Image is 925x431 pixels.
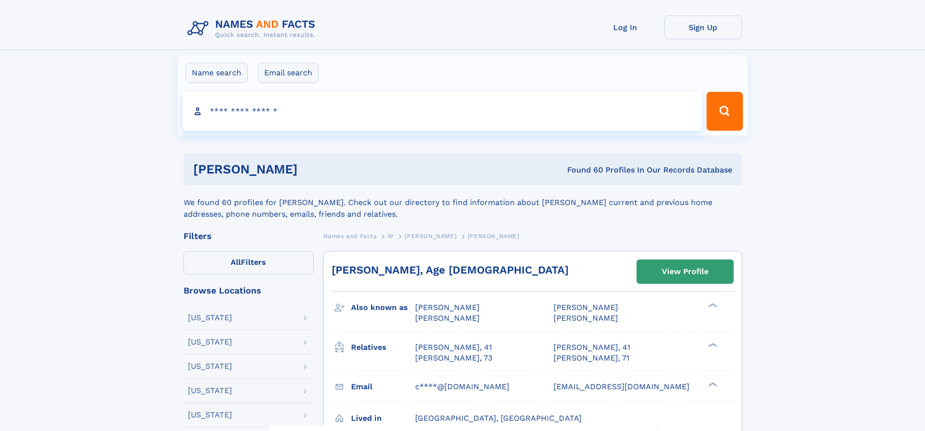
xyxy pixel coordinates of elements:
div: [US_STATE] [188,411,232,419]
h3: Also known as [351,299,415,316]
a: [PERSON_NAME], 41 [415,342,492,353]
span: [PERSON_NAME] [415,313,480,323]
a: W [387,230,394,242]
span: [PERSON_NAME] [468,233,520,240]
a: Log In [587,16,664,39]
div: ❯ [706,302,718,309]
h3: Lived in [351,410,415,427]
div: ❯ [706,342,718,348]
span: [EMAIL_ADDRESS][DOMAIN_NAME] [554,382,690,391]
div: ❯ [706,381,718,387]
label: Filters [184,251,314,275]
a: [PERSON_NAME], 71 [554,353,629,363]
a: Sign Up [664,16,742,39]
span: All [231,258,241,267]
span: [PERSON_NAME] [554,313,618,323]
div: Browse Locations [184,286,314,295]
span: [PERSON_NAME] [404,233,456,240]
div: [US_STATE] [188,362,232,370]
img: Logo Names and Facts [184,16,323,42]
span: [GEOGRAPHIC_DATA], [GEOGRAPHIC_DATA] [415,414,582,423]
a: View Profile [637,260,733,283]
label: Email search [258,63,319,83]
div: Filters [184,232,314,241]
a: [PERSON_NAME], 41 [554,342,630,353]
div: Found 60 Profiles In Our Records Database [432,165,732,175]
a: [PERSON_NAME], Age [DEMOGRAPHIC_DATA] [332,264,569,276]
a: Names and Facts [323,230,377,242]
div: [US_STATE] [188,387,232,395]
div: [US_STATE] [188,314,232,322]
a: [PERSON_NAME] [404,230,456,242]
input: search input [183,92,703,131]
button: Search Button [706,92,742,131]
span: W [387,233,394,240]
a: [PERSON_NAME], 73 [415,353,492,363]
h3: Relatives [351,339,415,356]
h3: Email [351,379,415,395]
span: [PERSON_NAME] [554,303,618,312]
div: We found 60 profiles for [PERSON_NAME]. Check out our directory to find information about [PERSON... [184,185,742,220]
label: Name search [185,63,248,83]
span: [PERSON_NAME] [415,303,480,312]
div: [US_STATE] [188,338,232,346]
h1: [PERSON_NAME] [193,163,433,175]
div: View Profile [662,260,708,283]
